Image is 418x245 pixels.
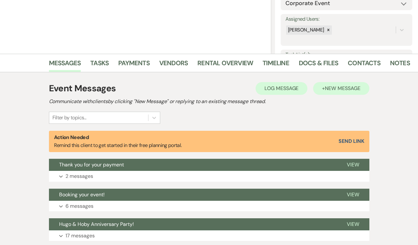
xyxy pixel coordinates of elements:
button: Hugo & Hoby Anniversary Party! [49,218,337,230]
p: 17 messages [65,232,95,240]
span: View [347,161,359,168]
span: Booking your event! [59,191,105,198]
div: [PERSON_NAME] [286,25,325,35]
p: 6 messages [65,202,93,210]
a: Messages [49,58,81,72]
p: Remind this client to get started in their free planning portal. [54,133,182,150]
button: +New Message [313,82,369,95]
button: View [337,159,369,171]
span: View [347,191,359,198]
button: Log Message [256,82,307,95]
p: 2 messages [65,172,93,180]
span: Log Message [264,85,298,92]
a: Contacts [348,58,380,72]
button: View [337,218,369,230]
a: Rental Overview [197,58,253,72]
button: Booking your event! [49,189,337,201]
button: Thank you for your payment [49,159,337,171]
div: Filter by topics... [52,114,86,122]
a: Notes [390,58,410,72]
span: Hugo & Hoby Anniversary Party! [59,221,134,227]
a: Payments [118,58,150,72]
button: 6 messages [49,201,369,212]
label: Assigned Users: [285,15,408,24]
h1: Event Messages [49,82,116,95]
label: Task List(s): [285,50,408,59]
button: 2 messages [49,171,369,182]
span: View [347,221,359,227]
h2: Communicate with clients by clicking "New Message" or replying to an existing message thread. [49,98,369,105]
a: Timeline [263,58,289,72]
a: Vendors [159,58,188,72]
span: New Message [325,85,360,92]
button: View [337,189,369,201]
button: Send Link [339,139,364,144]
span: Thank you for your payment [59,161,124,168]
a: Docs & Files [299,58,338,72]
button: 17 messages [49,230,369,241]
strong: Action Needed [54,134,89,141]
a: Tasks [90,58,109,72]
